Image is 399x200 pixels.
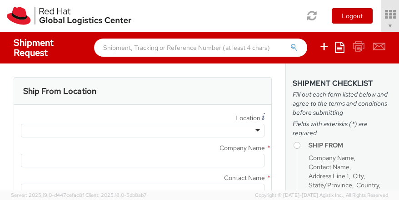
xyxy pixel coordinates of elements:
span: State/Province [309,181,352,189]
input: Shipment, Tracking or Reference Number (at least 4 chars) [94,39,307,57]
span: Fields with asterisks (*) are required [293,119,392,137]
span: Server: 2025.19.0-d447cefac8f [11,192,84,198]
span: Contact Name [224,174,265,182]
span: Location [235,114,260,122]
span: Copyright © [DATE]-[DATE] Agistix Inc., All Rights Reserved [255,192,388,199]
span: Client: 2025.18.0-5db8ab7 [85,192,147,198]
button: Logout [332,8,373,24]
span: Company Name [309,154,354,162]
img: rh-logistics-00dfa346123c4ec078e1.svg [7,7,131,25]
h4: Ship From [309,142,392,149]
span: Company Name [219,144,265,152]
span: Postal Code [309,190,342,198]
h3: Ship From Location [23,87,96,96]
span: Address Line 1 [309,172,349,180]
h4: Shipment Request [14,38,85,58]
span: City [353,172,364,180]
span: Fill out each form listed below and agree to the terms and conditions before submitting [293,90,392,117]
span: ▼ [388,22,393,29]
span: Country [356,181,379,189]
h3: Shipment Checklist [293,79,392,88]
span: Contact Name [309,163,349,171]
